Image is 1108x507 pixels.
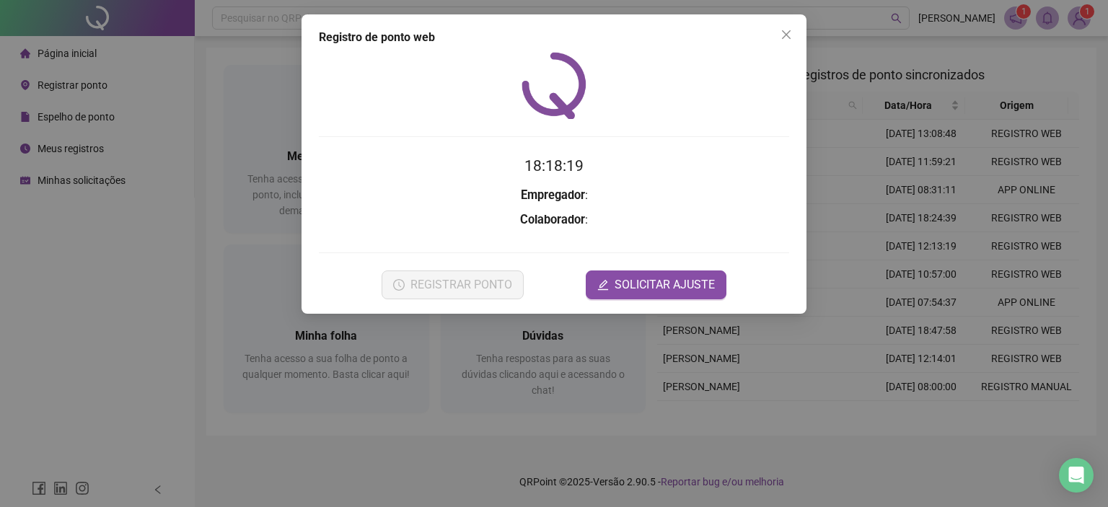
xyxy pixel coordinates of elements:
[522,52,586,119] img: QRPoint
[1059,458,1094,493] div: Open Intercom Messenger
[382,270,524,299] button: REGISTRAR PONTO
[319,186,789,205] h3: :
[597,279,609,291] span: edit
[615,276,715,294] span: SOLICITAR AJUSTE
[319,211,789,229] h3: :
[524,157,584,175] time: 18:18:19
[319,29,789,46] div: Registro de ponto web
[520,213,585,226] strong: Colaborador
[781,29,792,40] span: close
[521,188,585,202] strong: Empregador
[775,23,798,46] button: Close
[586,270,726,299] button: editSOLICITAR AJUSTE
